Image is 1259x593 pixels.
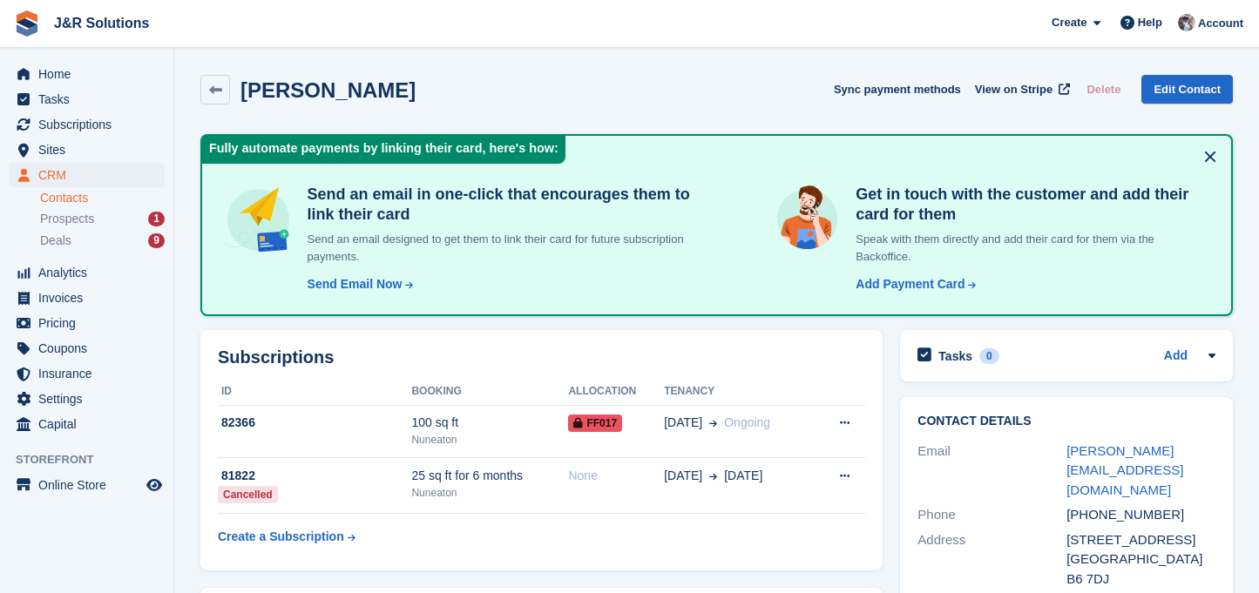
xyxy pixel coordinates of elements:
div: Create a Subscription [218,528,344,546]
a: menu [9,286,165,310]
div: Fully automate payments by linking their card, here's how: [202,136,565,164]
th: Allocation [568,378,664,406]
div: 81822 [218,467,411,485]
a: [PERSON_NAME][EMAIL_ADDRESS][DOMAIN_NAME] [1066,443,1183,497]
span: Ongoing [724,415,770,429]
span: Coupons [38,336,143,361]
div: Email [917,441,1066,501]
span: [DATE] [664,414,702,432]
a: menu [9,260,165,285]
a: Create a Subscription [218,521,355,553]
a: menu [9,311,165,335]
a: Contacts [40,190,165,206]
span: Subscriptions [38,112,143,137]
p: Send an email designed to get them to link their card for future subscription payments. [301,231,703,265]
span: View on Stripe [975,81,1053,98]
a: Preview store [144,475,165,495]
img: get-in-touch-e3e95b6451f4e49772a6039d3abdde126589d6f45a760754adfa51be33bf0f70.svg [773,185,842,253]
span: Analytics [38,260,143,285]
span: Sites [38,138,143,162]
div: Add Payment Card [856,275,965,293]
div: Send Email Now [308,275,403,293]
a: J&R Solutions [47,9,156,37]
h2: Contact Details [917,414,1215,428]
span: [DATE] [664,467,702,485]
div: Nuneaton [411,432,568,448]
a: menu [9,387,165,411]
a: menu [9,336,165,361]
p: Speak with them directly and add their card for them via the Backoffice. [849,231,1210,265]
span: Create [1052,14,1086,31]
span: [DATE] [724,467,762,485]
div: 1 [148,212,165,226]
a: menu [9,361,165,386]
div: 25 sq ft for 6 months [411,467,568,485]
img: stora-icon-8386f47178a22dfd0bd8f6a31ec36ba5ce8667c1dd55bd0f319d3a0aa187defe.svg [14,10,40,37]
th: ID [218,378,411,406]
a: Add Payment Card [849,275,978,293]
img: send-email-b5881ef4c8f827a638e46e229e590028c7e36e3a6c99d2365469aff88783de13.svg [223,185,294,255]
div: [PHONE_NUMBER] [1066,505,1215,525]
div: 82366 [218,414,411,432]
span: Insurance [38,361,143,386]
img: Steve Revell [1178,14,1195,31]
span: CRM [38,163,143,187]
span: Prospects [40,211,94,227]
button: Delete [1080,75,1127,104]
span: Help [1138,14,1162,31]
h2: Subscriptions [218,347,865,367]
div: Cancelled [218,486,278,503]
th: Booking [411,378,568,406]
a: menu [9,138,165,162]
div: 100 sq ft [411,414,568,432]
h4: Get in touch with the customer and add their card for them [849,185,1210,224]
div: None [568,467,664,485]
div: B6 7DJ [1066,569,1215,590]
a: menu [9,112,165,137]
span: Settings [38,387,143,411]
a: menu [9,62,165,86]
span: Home [38,62,143,86]
span: Tasks [38,87,143,111]
div: [STREET_ADDRESS] [1066,530,1215,550]
h2: [PERSON_NAME] [240,78,416,102]
a: menu [9,87,165,111]
button: Sync payment methods [834,75,961,104]
a: View on Stripe [968,75,1073,104]
div: Nuneaton [411,485,568,501]
span: Storefront [16,451,173,468]
div: Address [917,530,1066,590]
div: 0 [979,348,999,364]
h2: Tasks [938,348,972,364]
div: [GEOGRAPHIC_DATA] [1066,549,1215,569]
th: Tenancy [664,378,814,406]
a: menu [9,473,165,497]
span: Capital [38,412,143,436]
div: 9 [148,233,165,248]
div: Phone [917,505,1066,525]
a: Edit Contact [1141,75,1233,104]
span: Pricing [38,311,143,335]
span: Deals [40,232,71,249]
span: FF017 [568,414,622,432]
a: Deals 9 [40,232,165,250]
a: menu [9,163,165,187]
span: Invoices [38,286,143,310]
h4: Send an email in one-click that encourages them to link their card [301,185,703,224]
span: Online Store [38,473,143,497]
a: Prospects 1 [40,210,165,228]
span: Account [1198,15,1243,32]
a: menu [9,412,165,436]
a: Add [1164,347,1188,367]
